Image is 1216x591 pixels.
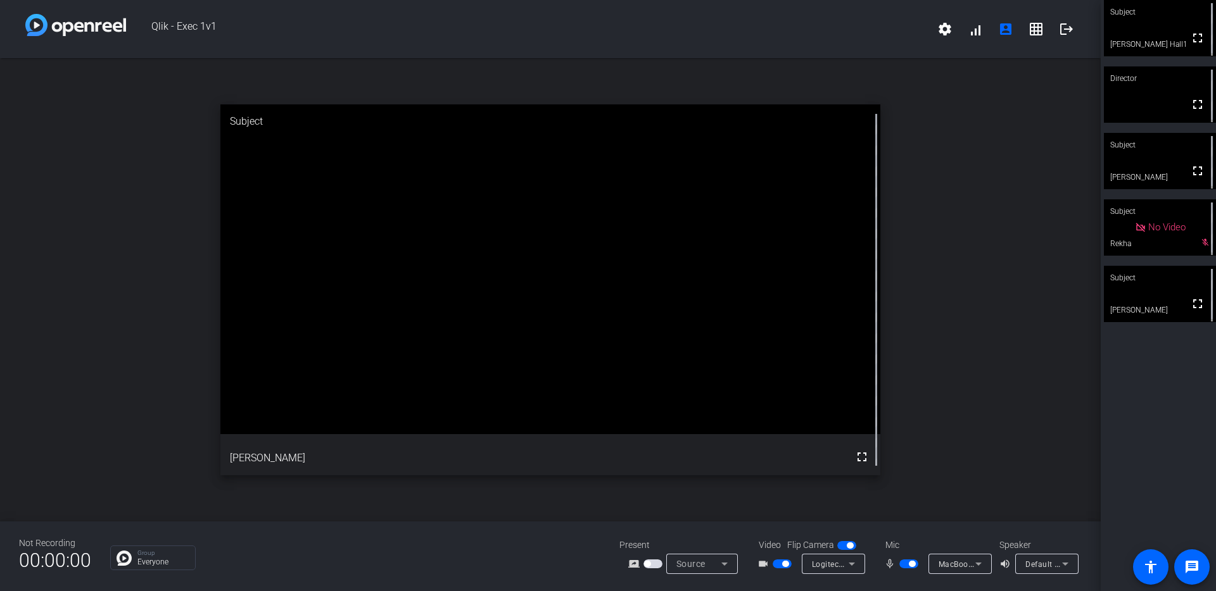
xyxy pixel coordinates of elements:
span: Flip Camera [787,538,834,552]
span: Video [759,538,781,552]
div: Subject [1104,266,1216,290]
span: 00:00:00 [19,545,91,576]
div: Present [619,538,746,552]
p: Everyone [137,558,189,566]
mat-icon: fullscreen [1190,296,1205,311]
mat-icon: fullscreen [1190,97,1205,112]
span: MacBook Pro Microphone (Built-in) [939,559,1068,569]
span: Qlik - Exec 1v1 [126,14,930,44]
mat-icon: account_box [998,22,1013,37]
img: white-gradient.svg [25,14,126,36]
mat-icon: accessibility [1143,559,1158,575]
div: Subject [1104,199,1216,223]
mat-icon: fullscreen [854,449,870,464]
mat-icon: mic_none [884,556,899,571]
span: No Video [1148,221,1186,233]
div: Subject [1104,133,1216,157]
mat-icon: settings [937,22,953,37]
mat-icon: grid_on [1029,22,1044,37]
mat-icon: message [1184,559,1200,575]
mat-icon: logout [1059,22,1074,37]
mat-icon: volume_up [999,556,1015,571]
mat-icon: fullscreen [1190,163,1205,178]
div: Not Recording [19,537,91,550]
span: Logitech Webcam C930e (046d:0843) [812,559,953,569]
div: Speaker [999,538,1075,552]
mat-icon: fullscreen [1190,30,1205,46]
mat-icon: screen_share_outline [628,556,643,571]
div: Subject [220,104,881,139]
div: Mic [873,538,999,552]
span: Default - MacBook Pro Speakers (Built-in) [1025,559,1178,569]
img: Chat Icon [117,551,132,566]
button: signal_cellular_alt [960,14,991,44]
span: Source [676,559,706,569]
mat-icon: videocam_outline [757,556,773,571]
p: Group [137,550,189,556]
div: Director [1104,66,1216,90]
